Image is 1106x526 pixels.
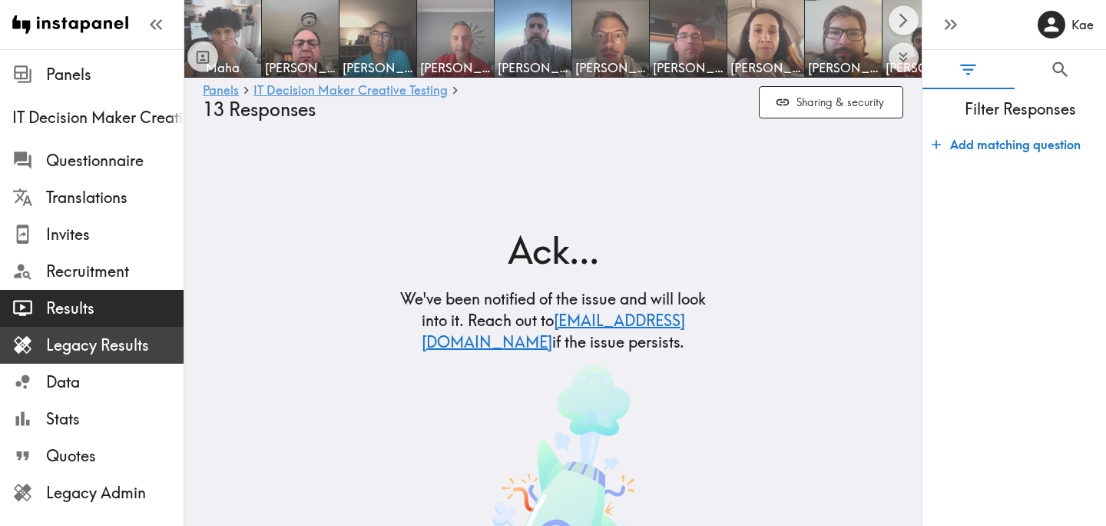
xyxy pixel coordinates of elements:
[399,225,707,276] h2: Ack...
[935,98,1106,120] span: Filter Responses
[498,59,568,76] span: [PERSON_NAME]
[265,59,336,76] span: [PERSON_NAME]
[926,129,1087,160] button: Add matching question
[422,311,685,351] a: [EMAIL_ADDRESS][DOMAIN_NAME]
[187,59,258,76] span: Maha
[922,50,1015,89] button: Filter Responses
[46,335,184,356] span: Legacy Results
[46,482,184,504] span: Legacy Admin
[46,261,184,282] span: Recruitment
[46,224,184,245] span: Invites
[46,150,184,171] span: Questionnaire
[46,64,184,85] span: Panels
[759,86,903,119] button: Sharing & security
[46,187,184,208] span: Translations
[203,98,316,121] span: 13 Responses
[399,288,707,353] h5: We've been notified of the issue and will look into it. Reach out to if the issue persists.
[12,107,184,128] span: IT Decision Maker Creative Testing
[575,59,646,76] span: [PERSON_NAME]
[653,59,724,76] span: [PERSON_NAME]
[808,59,879,76] span: [PERSON_NAME]
[886,59,956,76] span: [PERSON_NAME]
[46,371,184,393] span: Data
[1071,16,1094,33] h6: Kae
[253,84,448,98] a: IT Decision Maker Creative Testing
[889,5,919,35] button: Scroll right
[730,59,801,76] span: [PERSON_NAME]
[889,42,919,72] button: Expand to show all items
[46,445,184,467] span: Quotes
[203,84,239,98] a: Panels
[343,59,413,76] span: [PERSON_NAME]
[46,298,184,319] span: Results
[187,42,218,72] button: Toggle between responses and questions
[420,59,491,76] span: [PERSON_NAME]
[46,408,184,430] span: Stats
[1050,59,1071,80] span: Search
